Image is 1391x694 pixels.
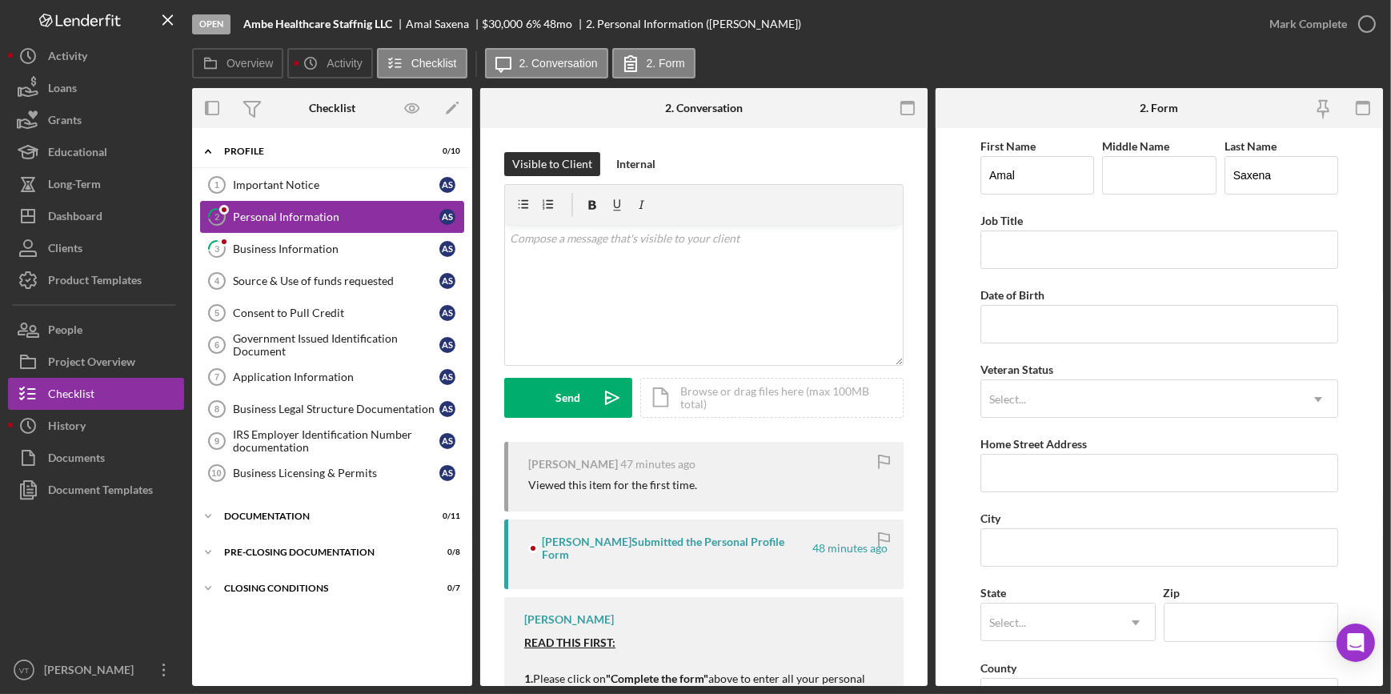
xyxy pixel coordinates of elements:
[8,136,184,168] button: Educational
[233,211,439,223] div: Personal Information
[233,179,439,191] div: Important Notice
[431,548,460,557] div: 0 / 8
[214,404,219,414] tspan: 8
[48,346,135,382] div: Project Overview
[586,18,801,30] div: 2. Personal Information ([PERSON_NAME])
[48,232,82,268] div: Clients
[647,57,685,70] label: 2. Form
[1225,139,1277,153] label: Last Name
[224,584,420,593] div: Closing Conditions
[192,14,230,34] div: Open
[431,511,460,521] div: 0 / 11
[233,428,439,454] div: IRS Employer Identification Number documentation
[224,146,420,156] div: Profile
[612,48,695,78] button: 2. Form
[665,102,743,114] div: 2. Conversation
[8,264,184,296] button: Product Templates
[243,18,392,30] b: Ambe Healthcare Staffnig LLC
[48,410,86,446] div: History
[8,72,184,104] button: Loans
[200,233,464,265] a: 3Business InformationAS
[411,57,457,70] label: Checklist
[439,465,455,481] div: A S
[980,511,1000,525] label: City
[48,378,94,414] div: Checklist
[980,214,1023,227] label: Job Title
[8,200,184,232] a: Dashboard
[8,314,184,346] button: People
[327,57,362,70] label: Activity
[524,636,615,649] strong: READ THIS FIRST:
[192,48,283,78] button: Overview
[8,378,184,410] button: Checklist
[214,372,219,382] tspan: 7
[524,613,614,626] div: [PERSON_NAME]
[980,437,1087,451] label: Home Street Address
[200,329,464,361] a: 6Government Issued Identification DocumentAS
[620,458,695,471] time: 2025-09-25 19:48
[485,48,608,78] button: 2. Conversation
[8,40,184,72] a: Activity
[8,442,184,474] button: Documents
[48,200,102,236] div: Dashboard
[439,369,455,385] div: A S
[224,548,420,557] div: Pre-Closing Documentation
[519,57,598,70] label: 2. Conversation
[214,211,219,222] tspan: 2
[542,536,810,561] div: [PERSON_NAME] Submitted the Personal Profile Form
[989,616,1026,629] div: Select...
[200,201,464,233] a: 2Personal InformationAS
[439,209,455,225] div: A S
[1269,8,1347,40] div: Mark Complete
[214,436,219,446] tspan: 9
[439,273,455,289] div: A S
[8,168,184,200] button: Long-Term
[8,474,184,506] button: Document Templates
[8,232,184,264] button: Clients
[556,378,581,418] div: Send
[377,48,467,78] button: Checklist
[439,433,455,449] div: A S
[233,467,439,479] div: Business Licensing & Permits
[233,275,439,287] div: Source & Use of funds requested
[606,672,708,685] strong: "Complete the form"
[200,361,464,393] a: 7Application InformationAS
[200,169,464,201] a: 1Important NoticeAS
[8,104,184,136] a: Grants
[48,474,153,510] div: Document Templates
[48,40,87,76] div: Activity
[504,152,600,176] button: Visible to Client
[200,393,464,425] a: 8Business Legal Structure DocumentationAS
[989,393,1026,406] div: Select...
[233,243,439,255] div: Business Information
[528,479,697,491] div: Viewed this item for the first time.
[48,264,142,300] div: Product Templates
[1102,139,1169,153] label: Middle Name
[200,265,464,297] a: 4Source & Use of funds requestedAS
[200,425,464,457] a: 9IRS Employer Identification Number documentationAS
[19,666,29,675] text: VT
[48,442,105,478] div: Documents
[439,241,455,257] div: A S
[8,410,184,442] button: History
[214,308,219,318] tspan: 5
[483,17,523,30] span: $30,000
[980,288,1044,302] label: Date of Birth
[524,672,533,685] strong: 1.
[980,661,1016,675] label: County
[8,346,184,378] button: Project Overview
[812,542,888,555] time: 2025-09-25 19:48
[431,146,460,156] div: 0 / 10
[40,654,144,690] div: [PERSON_NAME]
[233,307,439,319] div: Consent to Pull Credit
[1140,102,1178,114] div: 2. Form
[214,340,219,350] tspan: 6
[543,18,572,30] div: 48 mo
[200,457,464,489] a: 10Business Licensing & PermitsAS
